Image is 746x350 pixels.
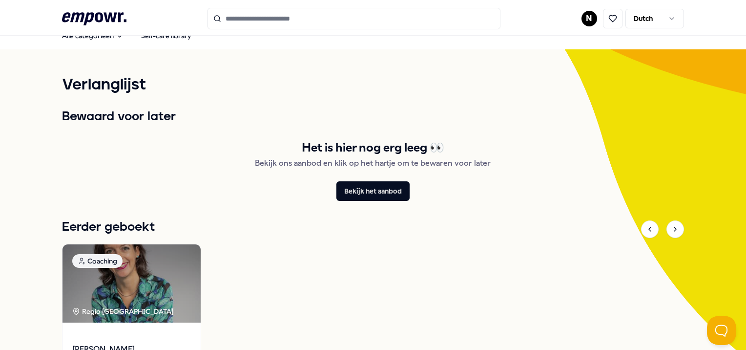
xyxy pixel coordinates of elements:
img: package image [62,244,201,323]
div: Het is hier nog erg leeg 👀 [302,138,444,157]
h1: Bewaard voor later [62,107,684,127]
div: Regio [GEOGRAPHIC_DATA] [72,306,175,317]
h1: Verlanglijst [62,73,684,97]
button: Bekijk het aanbod [336,181,410,201]
a: Self-care library [133,26,199,45]
div: Bekijk ons aanbod en klik op het hartje om te bewaren voor later [255,157,491,170]
input: Search for products, categories or subcategories [207,8,500,29]
button: N [581,11,597,26]
h1: Eerder geboekt [62,218,155,237]
nav: Main [54,26,199,45]
button: Alle categorieën [54,26,131,45]
iframe: Help Scout Beacon - Open [707,316,736,345]
div: Coaching [72,254,123,268]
